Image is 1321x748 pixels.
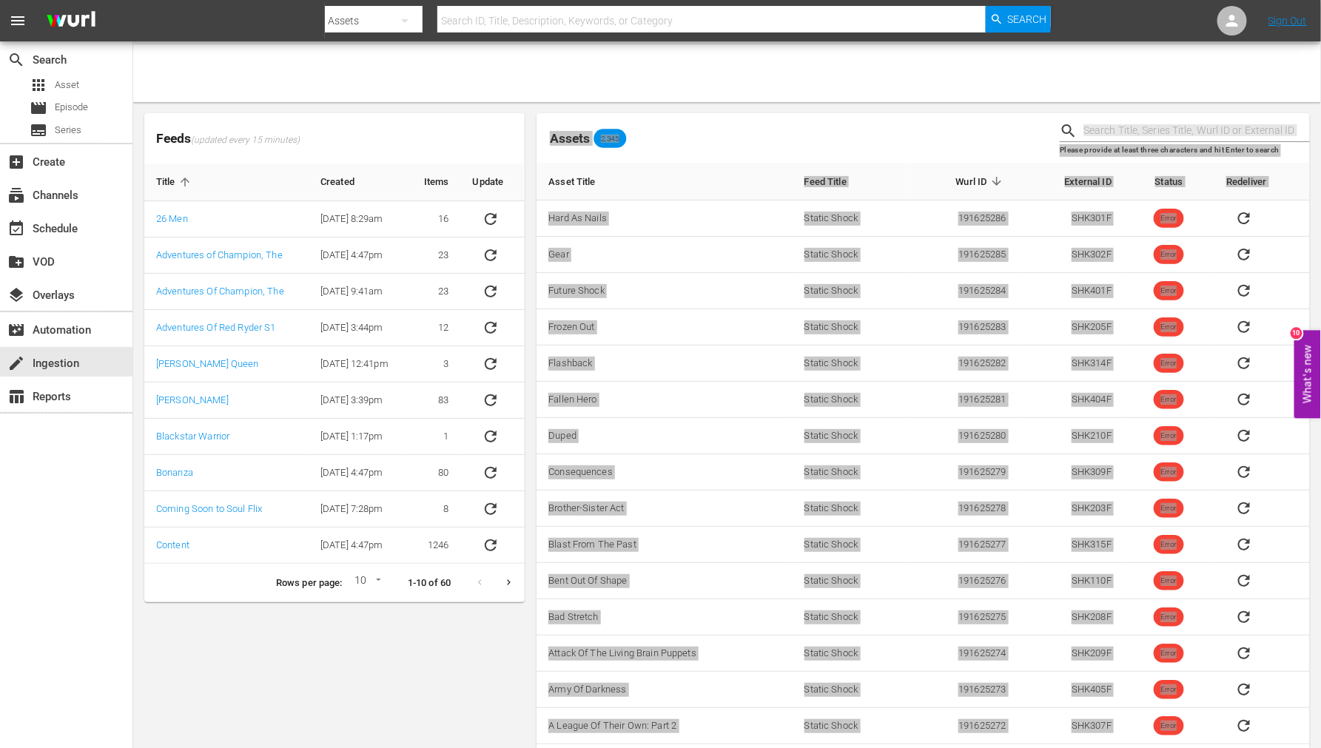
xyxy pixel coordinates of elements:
span: Error [1154,612,1184,623]
button: Search [986,6,1051,33]
td: 191625283 [908,309,1018,346]
td: 8 [408,491,460,528]
a: Coming Soon to Soul Flix [156,503,262,514]
p: Rows per page: [276,576,343,590]
td: [DATE] 4:47pm [309,528,408,564]
a: Future Shock [548,285,605,296]
td: Static Shock [793,382,908,418]
td: SHK315F [1018,527,1123,563]
td: [DATE] 9:41am [309,274,408,310]
th: Feed Title [793,163,908,201]
td: 191625277 [908,527,1018,563]
span: Error [1154,539,1184,550]
span: Schedule [7,220,25,237]
span: Channels [7,186,25,204]
span: Error [1154,503,1184,514]
th: Items [408,164,460,201]
td: SHK405F [1018,672,1123,708]
td: 23 [408,237,460,274]
td: 191625276 [908,563,1018,599]
span: Search [7,51,25,69]
span: Series [30,121,47,139]
div: 10 [1291,327,1302,339]
span: Wurl ID [956,175,1006,188]
td: Static Shock [793,237,908,273]
th: Status [1123,163,1214,201]
span: Error [1154,286,1184,297]
th: Update [461,164,525,201]
a: Fallen Hero [548,394,597,405]
td: SHK302F [1018,237,1123,273]
span: Error [1154,249,1184,260]
td: SHK404F [1018,382,1123,418]
td: Static Shock [793,273,908,309]
td: 191625280 [908,418,1018,454]
span: Created [320,175,374,189]
td: SHK205F [1018,309,1123,346]
span: Error [1154,467,1184,478]
td: 191625282 [908,346,1018,382]
span: Error [1154,213,1184,224]
span: Error [1154,358,1184,369]
td: 191625278 [908,491,1018,527]
td: Static Shock [793,418,908,454]
a: Gear [548,249,569,260]
td: 1246 [408,528,460,564]
a: Consequences [548,466,613,477]
a: Army Of Darkness [548,684,626,695]
span: Series [55,123,81,138]
a: [PERSON_NAME] [156,394,229,405]
span: Create [7,153,25,171]
a: Attack Of The Living Brain Puppets [548,647,696,658]
span: Error [1154,721,1184,732]
td: SHK110F [1018,563,1123,599]
th: Redeliver [1214,163,1310,201]
a: Flashback [548,357,592,368]
span: Episode [55,100,88,115]
td: Static Shock [793,527,908,563]
span: Error [1154,684,1184,695]
span: Overlays [7,286,25,304]
td: SHK208F [1018,599,1123,636]
td: Static Shock [793,309,908,346]
td: Static Shock [793,563,908,599]
a: Bad Stretch [548,611,599,622]
td: [DATE] 3:44pm [309,310,408,346]
a: Adventures of Champion, The [156,249,283,260]
td: Static Shock [793,672,908,708]
td: 1 [408,419,460,455]
td: 191625286 [908,201,1018,237]
a: Bonanza [156,467,193,478]
a: 26 Men [156,213,188,224]
td: SHK307F [1018,708,1123,744]
span: Asset Title [548,175,615,188]
td: SHK209F [1018,636,1123,672]
td: Static Shock [793,599,908,636]
a: Blast From The Past [548,539,636,550]
td: 80 [408,455,460,491]
td: 191625279 [908,454,1018,491]
span: Reports [7,388,25,405]
span: create [7,354,25,372]
td: SHK301F [1018,201,1123,237]
span: Search [1008,6,1047,33]
td: 16 [408,201,460,237]
span: Episode [30,99,47,117]
span: VOD [7,253,25,271]
span: Error [1154,576,1184,587]
a: Duped [548,430,577,441]
span: Error [1154,648,1184,659]
td: 83 [408,383,460,419]
th: External ID [1018,163,1123,201]
td: Static Shock [793,454,908,491]
td: 191625281 [908,382,1018,418]
span: Assets [550,131,590,146]
p: 1-10 of 60 [408,576,451,590]
span: Asset [55,78,79,92]
td: SHK210F [1018,418,1123,454]
p: Please provide at least three characters and hit Enter to search [1060,144,1310,157]
td: 23 [408,274,460,310]
a: Brother-Sister Act [548,502,625,513]
button: Open Feedback Widget [1294,330,1321,418]
span: Title [156,175,195,189]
